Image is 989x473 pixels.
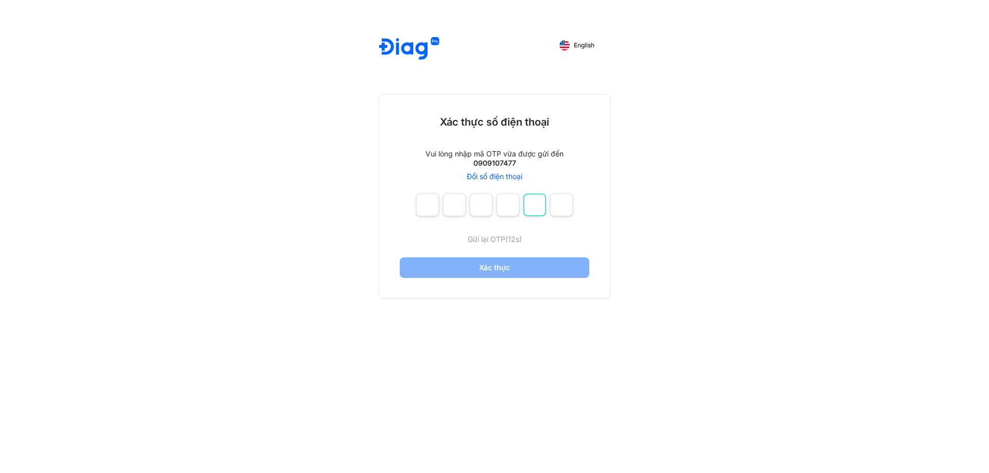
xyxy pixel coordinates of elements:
div: Vui lòng nhập mã OTP vừa được gửi đến [425,149,564,159]
button: Xác thực [400,257,589,278]
div: 0909107477 [473,159,516,168]
a: Đổi số điện thoại [467,172,522,181]
button: English [552,37,602,54]
span: English [574,42,594,49]
img: logo [379,37,439,61]
div: Xác thực số điện thoại [440,115,549,129]
img: English [559,40,570,50]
